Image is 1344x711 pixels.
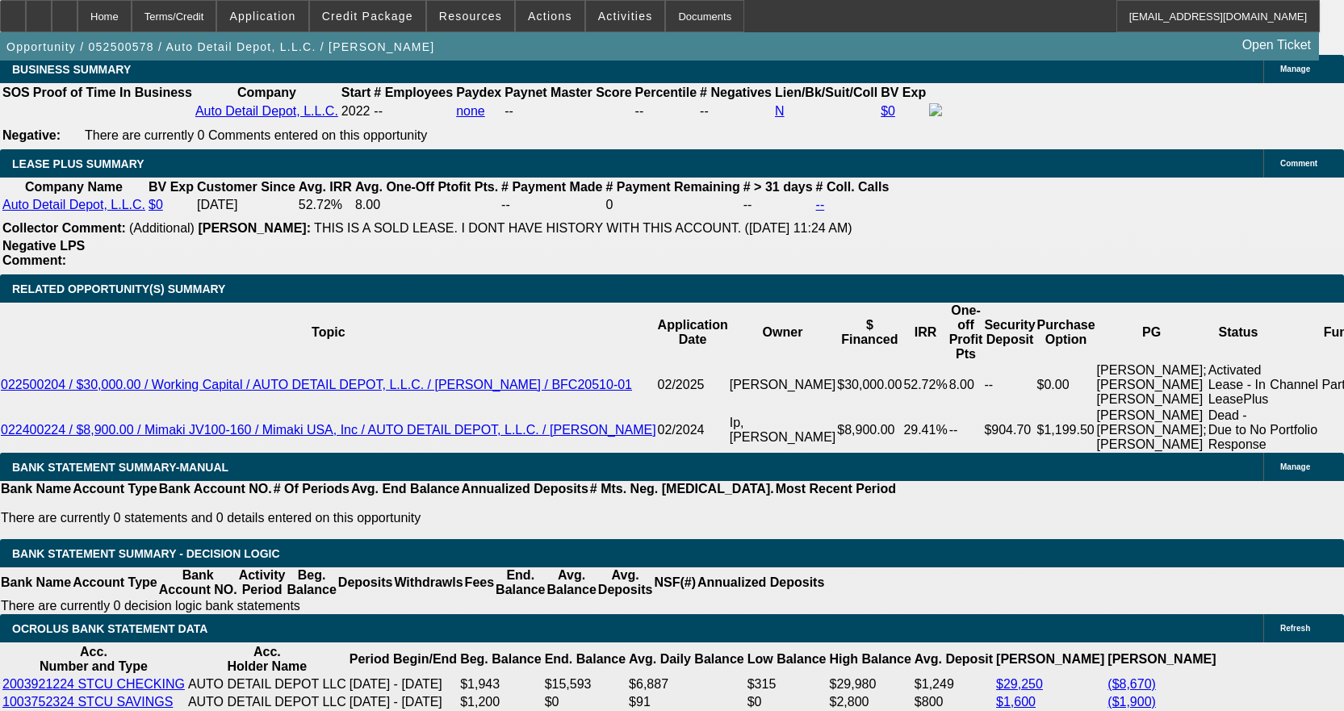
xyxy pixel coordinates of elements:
[2,221,126,235] b: Collector Comment:
[341,86,371,99] b: Start
[12,157,144,170] span: LEASE PLUS SUMMARY
[1,423,656,437] a: 022400224 / $8,900.00 / Mimaki JV100-160 / Mimaki USA, Inc / AUTO DETAIL DEPOT, L.L.C. / [PERSON_...
[314,221,852,235] span: THIS IS A SOLD LEASE. I DONT HAVE HISTORY WITH THIS ACCOUNT. ([DATE] 11:24 AM)
[605,197,740,213] td: 0
[775,481,897,497] th: Most Recent Period
[598,10,653,23] span: Activities
[505,104,631,119] div: --
[544,694,626,710] td: $0
[85,128,427,142] span: There are currently 0 Comments entered on this opportunity
[544,644,626,675] th: End. Balance
[195,104,338,118] a: Auto Detail Depot, L.L.C.
[902,408,948,453] td: 29.41%
[829,694,912,710] td: $2,800
[747,676,827,692] td: $315
[700,104,772,119] div: --
[775,104,785,118] a: N
[697,567,825,598] th: Annualized Deposits
[354,197,499,213] td: 8.00
[589,481,775,497] th: # Mts. Neg. [MEDICAL_DATA].
[273,481,350,497] th: # Of Periods
[2,128,61,142] b: Negative:
[836,303,902,362] th: $ Financed
[299,180,352,194] b: Avg. IRR
[1208,303,1270,362] th: Status
[187,676,347,692] td: AUTO DETAIL DEPOT LLC
[310,1,425,31] button: Credit Package
[286,567,337,598] th: Beg. Balance
[298,197,353,213] td: 52.72%
[948,303,984,362] th: One-off Profit Pts
[1280,462,1310,471] span: Manage
[129,221,195,235] span: (Additional)
[1107,677,1156,691] a: ($8,670)
[349,644,458,675] th: Period Begin/End
[983,362,1036,408] td: --
[495,567,546,598] th: End. Balance
[459,644,542,675] th: Beg. Balance
[149,198,163,211] a: $0
[747,644,827,675] th: Low Balance
[374,104,383,118] span: --
[914,676,994,692] td: $1,249
[2,198,145,211] a: Auto Detail Depot, L.L.C.
[374,86,453,99] b: # Employees
[1107,695,1156,709] a: ($1,900)
[836,362,902,408] td: $30,000.00
[628,694,745,710] td: $91
[1036,303,1096,362] th: Purchase Option
[2,695,173,709] a: 1003752324 STCU SAVINGS
[72,567,158,598] th: Account Type
[586,1,665,31] button: Activities
[72,481,158,497] th: Account Type
[996,677,1043,691] a: $29,250
[6,40,434,53] span: Opportunity / 052500578 / Auto Detail Depot, L.L.C. / [PERSON_NAME]
[747,694,827,710] td: $0
[635,86,697,99] b: Percentile
[32,85,193,101] th: Proof of Time In Business
[983,303,1036,362] th: Security Deposit
[743,180,813,194] b: # > 31 days
[1236,31,1317,59] a: Open Ticket
[628,676,745,692] td: $6,887
[544,676,626,692] td: $15,593
[605,180,739,194] b: # Payment Remaining
[1096,408,1208,453] td: [PERSON_NAME] [PERSON_NAME]; [PERSON_NAME]
[983,408,1036,453] td: $904.70
[528,10,572,23] span: Actions
[628,644,745,675] th: Avg. Daily Balance
[350,481,461,497] th: Avg. End Balance
[341,102,371,120] td: 2022
[995,644,1105,675] th: [PERSON_NAME]
[597,567,654,598] th: Avg. Deposits
[456,86,501,99] b: Paydex
[775,86,877,99] b: Lien/Bk/Suit/Coll
[1280,65,1310,73] span: Manage
[196,197,296,213] td: [DATE]
[914,644,994,675] th: Avg. Deposit
[464,567,495,598] th: Fees
[459,694,542,710] td: $1,200
[237,86,296,99] b: Company
[881,86,926,99] b: BV Exp
[1280,159,1317,168] span: Comment
[2,644,186,675] th: Acc. Number and Type
[1,378,632,391] a: 022500204 / $30,000.00 / Working Capital / AUTO DETAIL DEPOT, L.L.C. / [PERSON_NAME] / BFC20510-01
[198,221,311,235] b: [PERSON_NAME]:
[1,511,896,525] p: There are currently 0 statements and 0 details entered on this opportunity
[25,180,123,194] b: Company Name
[337,567,394,598] th: Deposits
[829,676,912,692] td: $29,980
[197,180,295,194] b: Customer Since
[546,567,597,598] th: Avg. Balance
[1208,408,1270,453] td: Dead - Due to No Response
[12,282,225,295] span: RELATED OPPORTUNITY(S) SUMMARY
[2,85,31,101] th: SOS
[1036,362,1096,408] td: $0.00
[635,104,697,119] div: --
[460,481,588,497] th: Annualized Deposits
[816,198,825,211] a: --
[1280,624,1310,633] span: Refresh
[729,303,837,362] th: Owner
[158,567,238,598] th: Bank Account NO.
